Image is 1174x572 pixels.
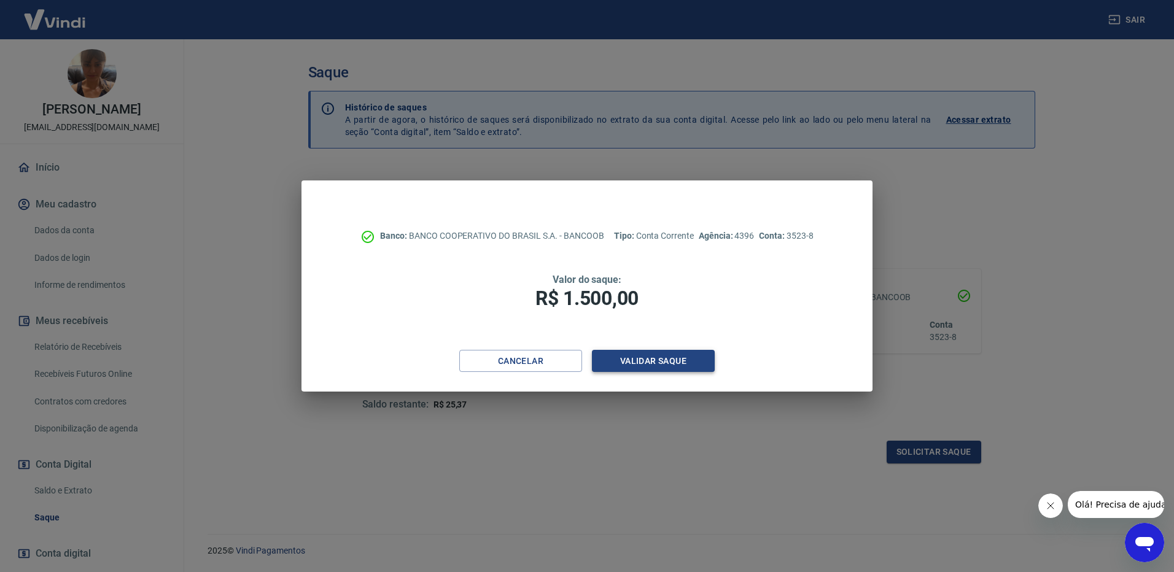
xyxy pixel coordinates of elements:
p: 4396 [699,230,754,242]
iframe: Fechar mensagem [1038,493,1063,518]
p: BANCO COOPERATIVO DO BRASIL S.A. - BANCOOB [380,230,604,242]
span: Agência: [699,231,735,241]
span: Conta: [759,231,787,241]
p: 3523-8 [759,230,813,242]
button: Validar saque [592,350,715,373]
button: Cancelar [459,350,582,373]
p: Conta Corrente [614,230,694,242]
span: Olá! Precisa de ajuda? [7,9,103,18]
span: Valor do saque: [553,274,621,285]
span: Banco: [380,231,409,241]
iframe: Botão para abrir a janela de mensagens [1125,523,1164,562]
span: Tipo: [614,231,636,241]
span: R$ 1.500,00 [535,287,639,310]
iframe: Mensagem da empresa [1068,491,1164,518]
